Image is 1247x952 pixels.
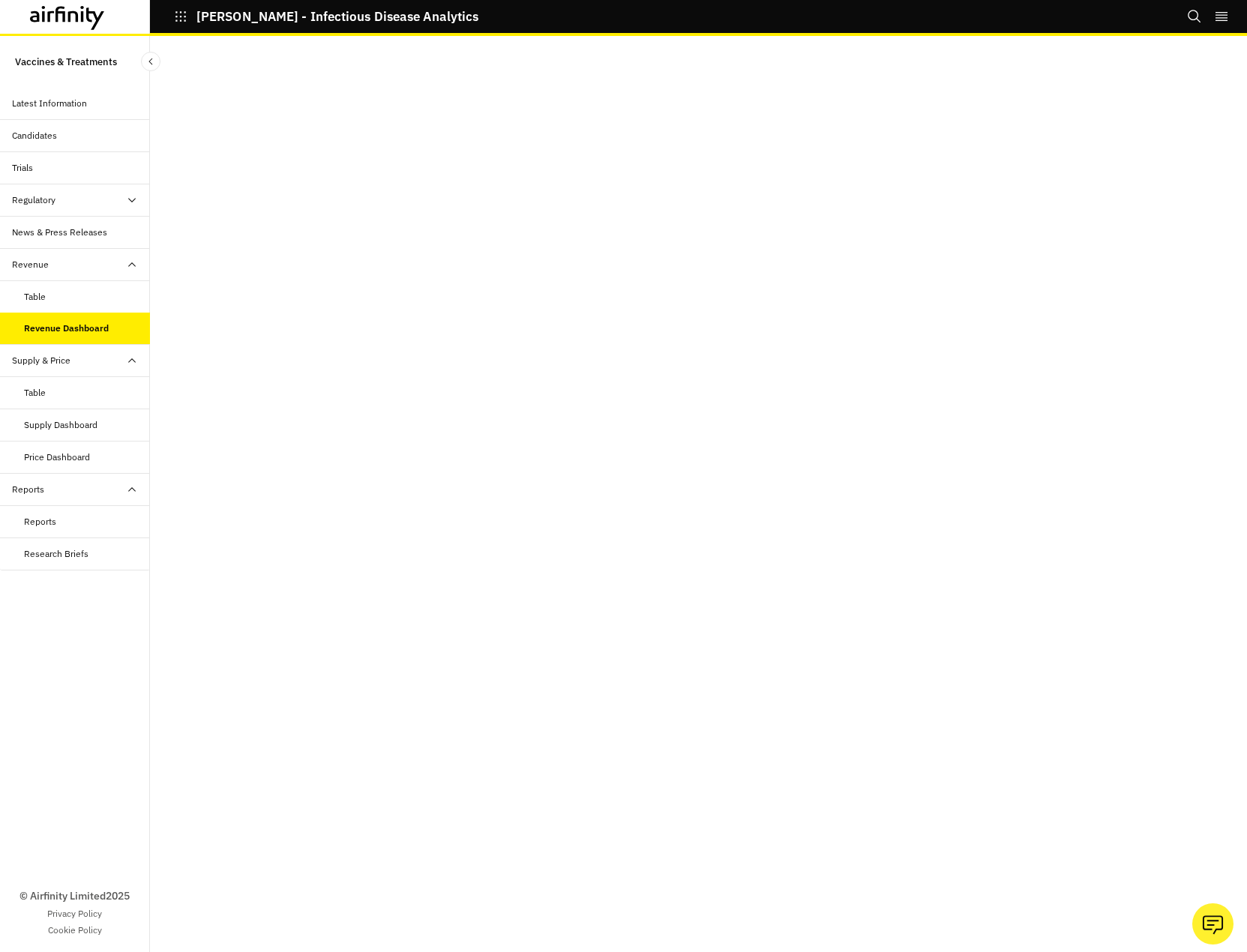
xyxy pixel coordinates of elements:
[24,322,109,335] div: Revenue Dashboard
[24,515,56,528] div: Reports
[19,888,130,904] p: © Airfinity Limited 2025
[24,451,90,464] div: Price Dashboard
[15,48,117,76] p: Vaccines & Treatments
[12,97,87,110] div: Latest Information
[12,193,55,207] div: Regulatory
[12,354,70,367] div: Supply & Price
[24,547,88,561] div: Research Briefs
[24,290,46,304] div: Table
[1192,903,1234,945] button: Ask our analysts
[48,924,102,937] a: Cookie Policy
[12,483,44,496] div: Reports
[12,258,49,271] div: Revenue
[12,161,33,175] div: Trials
[24,418,97,432] div: Supply Dashboard
[24,386,46,400] div: Table
[12,129,57,142] div: Candidates
[47,907,102,921] a: Privacy Policy
[196,10,478,23] p: [PERSON_NAME] - Infectious Disease Analytics
[1187,4,1202,29] button: Search
[141,52,160,71] button: Close Sidebar
[12,226,107,239] div: News & Press Releases
[174,4,478,29] button: [PERSON_NAME] - Infectious Disease Analytics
